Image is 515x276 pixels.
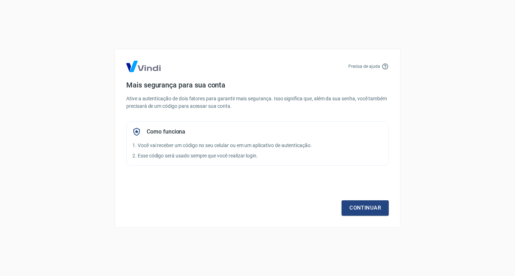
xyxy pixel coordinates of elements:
p: Ative a autenticação de dois fatores para garantir mais segurança. Isso significa que, além da su... [126,95,389,110]
p: 2. Esse código será usado sempre que você realizar login. [132,152,383,160]
a: Continuar [342,200,389,215]
img: Logo Vind [126,61,161,72]
h4: Mais segurança para sua conta [126,81,389,89]
h5: Como funciona [147,128,185,135]
p: 1. Você vai receber um código no seu celular ou em um aplicativo de autenticação. [132,142,383,149]
p: Precisa de ajuda [348,63,380,70]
